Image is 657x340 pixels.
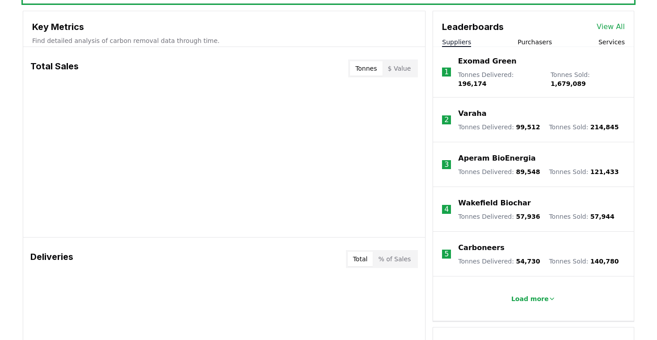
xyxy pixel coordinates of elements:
[590,123,619,131] span: 214,845
[442,20,504,34] h3: Leaderboards
[551,70,625,88] p: Tonnes Sold :
[458,108,486,119] a: Varaha
[549,257,619,266] p: Tonnes Sold :
[590,213,615,220] span: 57,944
[458,167,540,176] p: Tonnes Delivered :
[444,159,449,170] p: 3
[549,123,619,132] p: Tonnes Sold :
[442,38,471,47] button: Suppliers
[373,252,416,266] button: % of Sales
[444,67,449,77] p: 1
[551,80,586,87] span: 1,679,089
[30,59,79,77] h3: Total Sales
[32,20,416,34] h3: Key Metrics
[444,115,449,125] p: 2
[350,61,382,76] button: Tonnes
[516,258,540,265] span: 54,730
[597,21,625,32] a: View All
[504,290,563,308] button: Load more
[549,212,614,221] p: Tonnes Sold :
[458,123,540,132] p: Tonnes Delivered :
[458,153,535,164] a: Aperam BioEnergia
[30,250,73,268] h3: Deliveries
[458,212,540,221] p: Tonnes Delivered :
[549,167,619,176] p: Tonnes Sold :
[444,249,449,259] p: 5
[458,80,487,87] span: 196,174
[32,36,416,45] p: Find detailed analysis of carbon removal data through time.
[458,198,531,208] a: Wakefield Biochar
[518,38,552,47] button: Purchasers
[458,242,504,253] a: Carboneers
[444,204,449,215] p: 4
[348,252,373,266] button: Total
[598,38,625,47] button: Services
[383,61,417,76] button: $ Value
[511,294,549,303] p: Load more
[458,70,542,88] p: Tonnes Delivered :
[516,213,540,220] span: 57,936
[458,56,517,67] a: Exomad Green
[516,168,540,175] span: 89,548
[458,257,540,266] p: Tonnes Delivered :
[516,123,540,131] span: 99,512
[590,258,619,265] span: 140,780
[590,168,619,175] span: 121,433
